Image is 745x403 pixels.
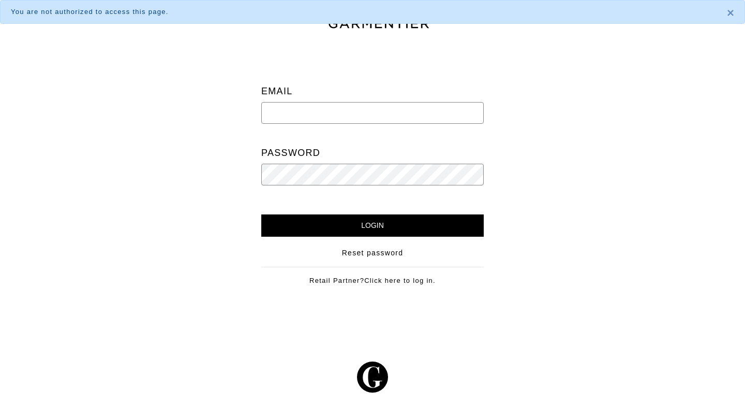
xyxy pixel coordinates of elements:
a: Reset password [342,248,404,258]
label: Email [261,81,293,102]
div: You are not authorized to access this page. [11,7,711,17]
img: g-602364139e5867ba59c769ce4266a9601a3871a1516a6a4c3533f4bc45e69684.svg [357,362,388,393]
label: Password [261,142,320,164]
a: Click here to log in. [364,277,436,284]
input: Login [261,214,484,237]
span: × [727,6,734,20]
div: Retail Partner? [261,267,484,286]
